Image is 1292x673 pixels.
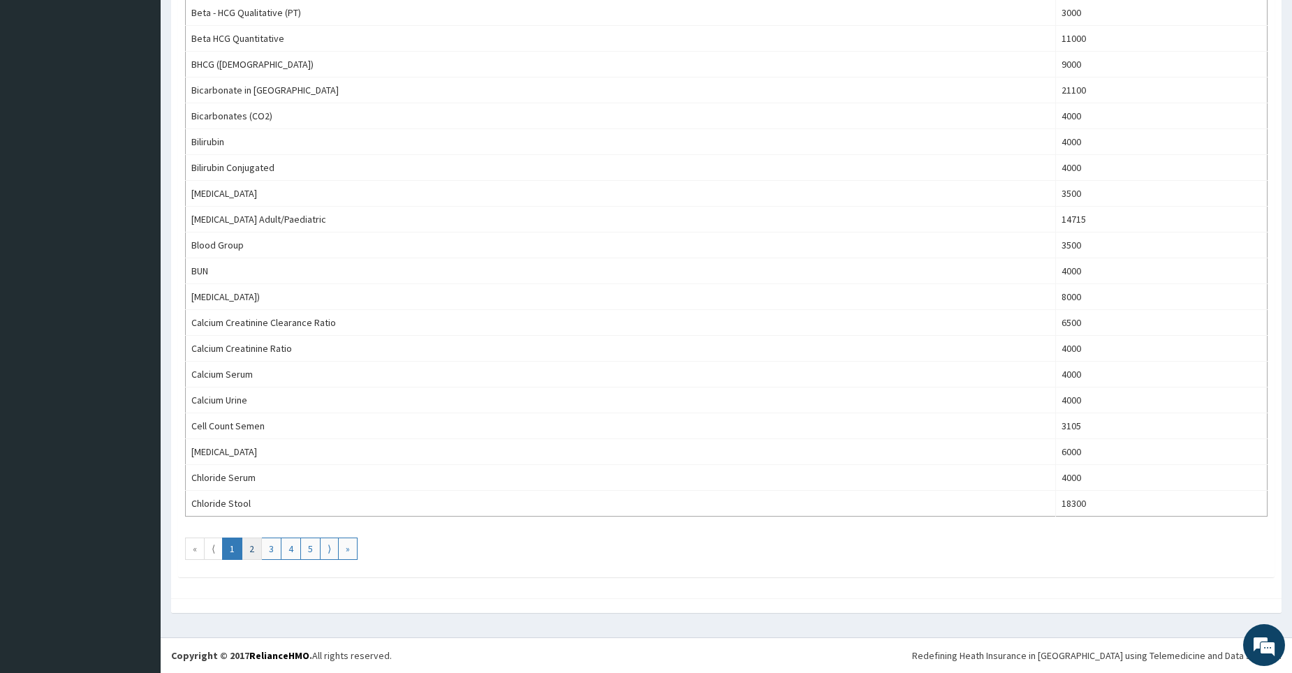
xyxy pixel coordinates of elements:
[1055,439,1267,465] td: 6000
[186,129,1056,155] td: Bilirubin
[1055,310,1267,336] td: 6500
[73,78,235,96] div: Chat with us now
[1055,465,1267,491] td: 4000
[281,538,301,560] a: Go to page number 4
[1055,232,1267,258] td: 3500
[242,538,262,560] a: Go to page number 2
[1055,103,1267,129] td: 4000
[300,538,321,560] a: Go to page number 5
[186,207,1056,232] td: [MEDICAL_DATA] Adult/Paediatric
[1055,336,1267,362] td: 4000
[186,310,1056,336] td: Calcium Creatinine Clearance Ratio
[186,258,1056,284] td: BUN
[1055,77,1267,103] td: 21100
[186,26,1056,52] td: Beta HCG Quantitative
[186,232,1056,258] td: Blood Group
[912,649,1282,663] div: Redefining Heath Insurance in [GEOGRAPHIC_DATA] using Telemedicine and Data Science!
[222,538,242,560] a: Go to page number 1
[186,491,1056,517] td: Chloride Stool
[7,381,266,430] textarea: Type your message and hit 'Enter'
[186,155,1056,181] td: Bilirubin Conjugated
[1055,491,1267,517] td: 18300
[81,176,193,317] span: We're online!
[26,70,57,105] img: d_794563401_company_1708531726252_794563401
[1055,181,1267,207] td: 3500
[1055,129,1267,155] td: 4000
[1055,387,1267,413] td: 4000
[1055,155,1267,181] td: 4000
[1055,52,1267,77] td: 9000
[186,387,1056,413] td: Calcium Urine
[1055,207,1267,232] td: 14715
[186,181,1056,207] td: [MEDICAL_DATA]
[249,649,309,662] a: RelianceHMO
[229,7,263,40] div: Minimize live chat window
[1055,284,1267,310] td: 8000
[186,439,1056,465] td: [MEDICAL_DATA]
[1055,26,1267,52] td: 11000
[186,103,1056,129] td: Bicarbonates (CO2)
[171,649,312,662] strong: Copyright © 2017 .
[186,52,1056,77] td: BHCG ([DEMOGRAPHIC_DATA])
[161,637,1292,673] footer: All rights reserved.
[186,362,1056,387] td: Calcium Serum
[338,538,358,560] a: Go to last page
[186,77,1056,103] td: Bicarbonate in [GEOGRAPHIC_DATA]
[186,413,1056,439] td: Cell Count Semen
[1055,258,1267,284] td: 4000
[186,465,1056,491] td: Chloride Serum
[185,538,205,560] a: Go to first page
[1055,413,1267,439] td: 3105
[320,538,339,560] a: Go to next page
[204,538,223,560] a: Go to previous page
[261,538,281,560] a: Go to page number 3
[186,284,1056,310] td: [MEDICAL_DATA])
[1055,362,1267,387] td: 4000
[186,336,1056,362] td: Calcium Creatinine Ratio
